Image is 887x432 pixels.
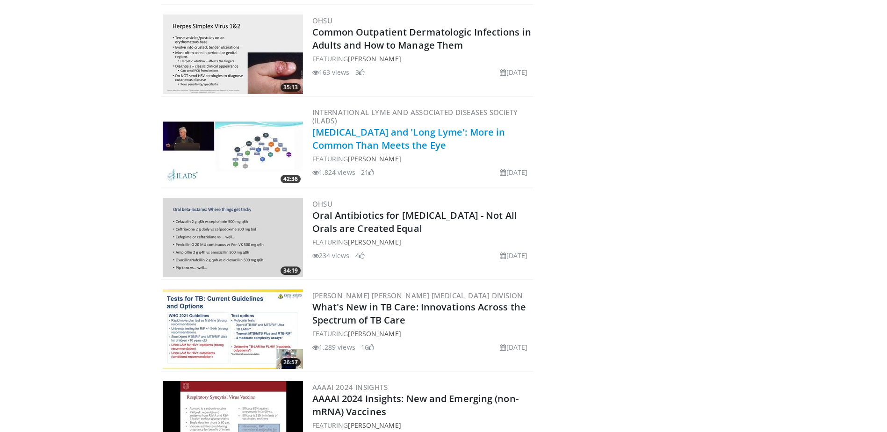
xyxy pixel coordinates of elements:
[500,67,527,77] li: [DATE]
[500,167,527,177] li: [DATE]
[312,67,350,77] li: 163 views
[163,14,303,94] img: 50185b4a-d002-4fd2-a5e4-bb3105a36a57.300x170_q85_crop-smart_upscale.jpg
[281,83,301,92] span: 35:13
[355,67,365,77] li: 3
[312,154,532,164] div: FEATURING
[312,54,532,64] div: FEATURING
[281,175,301,183] span: 42:36
[163,106,303,186] img: e7fc4a13-7189-4d1f-a0c7-89078c81340c.300x170_q85_crop-smart_upscale.jpg
[348,329,401,338] a: [PERSON_NAME]
[281,266,301,275] span: 34:19
[500,251,527,260] li: [DATE]
[312,237,532,247] div: FEATURING
[312,382,388,392] a: AAAAI 2024 Insights
[163,14,303,94] a: 35:13
[361,342,374,352] li: 16
[348,154,401,163] a: [PERSON_NAME]
[163,289,303,369] img: 6c1afd7a-5717-4547-bedd-35704baedc10.300x170_q85_crop-smart_upscale.jpg
[500,342,527,352] li: [DATE]
[312,126,505,151] a: [MEDICAL_DATA] and 'Long Lyme': More in Common Than Meets the Eye
[312,209,518,235] a: Oral Antibiotics for [MEDICAL_DATA] - Not All Orals are Created Equal
[312,291,523,300] a: [PERSON_NAME] [PERSON_NAME] [MEDICAL_DATA] Division
[163,198,303,277] img: 8c8574fd-4aae-458b-9ddc-10dad472bfcd.300x170_q85_crop-smart_upscale.jpg
[312,329,532,338] div: FEATURING
[312,392,519,418] a: AAAAI 2024 Insights: New and Emerging (non-mRNA) Vaccines
[312,251,350,260] li: 234 views
[163,198,303,277] a: 34:19
[163,289,303,369] a: 26:57
[312,167,355,177] li: 1,824 views
[348,54,401,63] a: [PERSON_NAME]
[281,358,301,367] span: 26:57
[312,26,531,51] a: Common Outpatient Dermatologic Infections in Adults and How to Manage Them
[348,238,401,246] a: [PERSON_NAME]
[163,106,303,186] a: 42:36
[361,167,374,177] li: 21
[312,342,355,352] li: 1,289 views
[312,108,518,125] a: International Lyme and Associated Diseases Society (ILADS)
[355,251,365,260] li: 4
[312,199,333,209] a: OHSU
[312,16,333,25] a: OHSU
[348,421,401,430] a: [PERSON_NAME]
[312,420,532,430] div: FEATURING
[312,301,526,326] a: What's New in TB Care: Innovations Across the Spectrum of TB Care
